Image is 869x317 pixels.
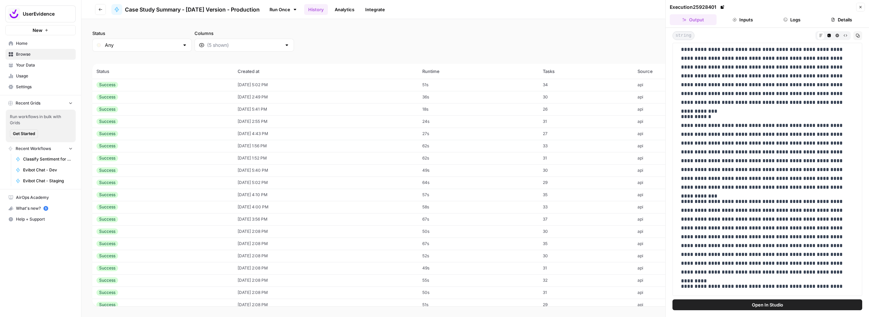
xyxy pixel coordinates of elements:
td: 50s [418,286,539,299]
td: [DATE] 4:00 PM [234,201,418,213]
input: (5 shown) [207,42,281,49]
span: Evibot Chat - Staging [23,178,73,184]
td: 64s [418,176,539,189]
div: Success [96,192,118,198]
td: 30 [539,225,633,238]
span: Browse [16,51,73,57]
button: Recent Workflows [5,144,76,154]
div: Success [96,265,118,271]
td: [DATE] 5:02 PM [234,79,418,91]
td: 62s [418,140,539,152]
a: Evibot Chat - Staging [13,175,76,186]
td: api [633,140,744,152]
td: 37 [539,213,633,225]
td: [DATE] 2:49 PM [234,91,418,103]
button: Logs [769,14,816,25]
td: [DATE] 2:55 PM [234,115,418,128]
td: 24s [418,115,539,128]
td: 30 [539,91,633,103]
a: 5 [43,206,48,211]
span: Home [16,40,73,46]
div: Success [96,302,118,308]
td: api [633,176,744,189]
th: Tasks [539,64,633,79]
span: Open In Studio [752,301,783,308]
a: Your Data [5,60,76,71]
div: Execution 25928401 [670,4,726,11]
td: api [633,128,744,140]
a: Integrate [361,4,389,15]
td: api [633,225,744,238]
td: api [633,115,744,128]
span: Classify Sentiment for Testimonial Questions [23,156,73,162]
div: Success [96,180,118,186]
td: [DATE] 4:43 PM [234,128,418,140]
td: api [633,91,744,103]
span: Get Started [13,131,35,137]
td: 50s [418,225,539,238]
td: 29 [539,299,633,311]
td: [DATE] 2:08 PM [234,238,418,250]
div: Success [96,290,118,296]
div: What's new? [6,203,75,213]
td: 33 [539,140,633,152]
span: Settings [16,84,73,90]
td: api [633,238,744,250]
div: Success [96,277,118,283]
span: Recent Workflows [16,146,51,152]
td: api [633,274,744,286]
td: [DATE] 5:02 PM [234,176,418,189]
td: [DATE] 1:56 PM [234,140,418,152]
td: 35 [539,238,633,250]
td: api [633,250,744,262]
a: Analytics [331,4,358,15]
td: 31 [539,286,633,299]
td: 27s [418,128,539,140]
td: api [633,213,744,225]
td: 34 [539,79,633,91]
button: New [5,25,76,35]
td: 31 [539,262,633,274]
td: 30 [539,250,633,262]
span: Your Data [16,62,73,68]
span: string [672,31,695,40]
button: Help + Support [5,214,76,225]
input: Any [105,42,179,49]
td: 35 [539,189,633,201]
div: Success [96,241,118,247]
td: api [633,299,744,311]
a: Home [5,38,76,49]
td: 27 [539,128,633,140]
td: [DATE] 5:40 PM [234,164,418,176]
span: Evibot Chat - Dev [23,167,73,173]
td: 67s [418,213,539,225]
td: 51s [418,299,539,311]
td: 30 [539,164,633,176]
td: [DATE] 4:10 PM [234,189,418,201]
td: 32 [539,274,633,286]
th: Status [92,64,234,79]
a: Case Study Summary - [DATE] Version - Production [111,4,260,15]
a: Settings [5,81,76,92]
td: [DATE] 2:08 PM [234,299,418,311]
div: Success [96,94,118,100]
td: 62s [418,152,539,164]
span: New [33,27,42,34]
button: Details [818,14,865,25]
div: Success [96,167,118,173]
a: Usage [5,71,76,81]
td: 55s [418,274,539,286]
button: Inputs [719,14,766,25]
td: api [633,201,744,213]
span: Run workflows in bulk with Grids [10,114,72,126]
td: [DATE] 5:41 PM [234,103,418,115]
span: Usage [16,73,73,79]
label: Columns [195,30,294,37]
a: Evibot Chat - Dev [13,165,76,175]
td: [DATE] 2:08 PM [234,250,418,262]
td: 49s [418,262,539,274]
div: Success [96,155,118,161]
td: [DATE] 2:08 PM [234,262,418,274]
a: AirOps Academy [5,192,76,203]
div: Success [96,131,118,137]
